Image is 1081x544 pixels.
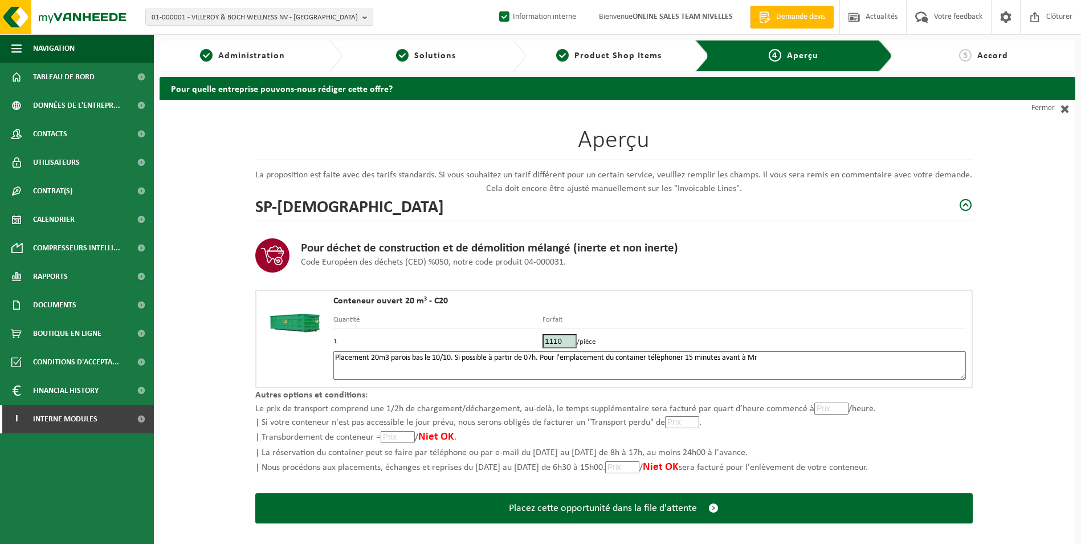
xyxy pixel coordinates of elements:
[814,403,849,415] input: Prix
[605,461,639,473] input: Prix
[33,405,97,433] span: Interne modules
[418,432,454,442] span: Niet OK
[33,348,119,376] span: Conditions d'accepta...
[333,314,542,328] th: Quantité
[152,9,358,26] span: 01-000001 - VILLEROY & BOCH WELLNESS NV - [GEOGRAPHIC_DATA]
[33,205,75,234] span: Calendrier
[255,402,973,476] p: Le prix de transport comprend une 1/2h de chargement/déchargement, au-delà, le temps supplémentai...
[255,128,973,160] h1: Aperçu
[33,376,99,405] span: Financial History
[33,148,80,177] span: Utilisateurs
[33,234,120,262] span: Compresseurs intelli...
[11,405,22,433] span: I
[255,493,973,523] button: Placez cette opportunité dans la file d'attente
[542,334,577,348] input: Prix
[33,120,67,148] span: Contacts
[717,49,869,63] a: 4Aperçu
[33,177,72,205] span: Contrat(s)
[509,502,697,514] span: Placez cette opportunité dans la file d'attente
[333,297,966,306] h4: Conteneur ouvert 20 m³ - C20
[255,388,973,402] p: Autres options et conditions:
[959,49,972,62] span: 5
[33,262,68,291] span: Rapports
[33,63,95,91] span: Tableau de bord
[532,49,686,63] a: 3Product Shop Items
[348,49,503,63] a: 2Solutions
[255,168,973,196] p: La proposition est faite avec des tarifs standards. Si vous souhaitez un tarif différent pour un ...
[787,51,818,60] span: Aperçu
[381,431,415,443] input: Prix
[542,328,966,351] td: /pièce
[33,291,76,319] span: Documents
[262,297,328,341] img: HK-XC-20-GN-00.png
[977,51,1008,60] span: Accord
[497,9,576,26] label: Information interne
[414,51,456,60] span: Solutions
[218,51,285,60] span: Administration
[773,11,828,23] span: Demande devis
[165,49,320,63] a: 1Administration
[200,49,213,62] span: 1
[574,51,662,60] span: Product Shop Items
[160,77,1075,99] h2: Pour quelle entreprise pouvons-nous rédiger cette offre?
[396,49,409,62] span: 2
[33,319,101,348] span: Boutique en ligne
[145,9,373,26] button: 01-000001 - VILLEROY & BOCH WELLNESS NV - [GEOGRAPHIC_DATA]
[665,416,699,428] input: Prix
[542,314,966,328] th: Forfait
[255,196,444,215] h2: SP-[DEMOGRAPHIC_DATA]
[750,6,834,29] a: Demande devis
[973,100,1075,117] a: Fermer
[301,242,678,255] h3: Pour déchet de construction et de démolition mélangé (inerte et non inerte)
[556,49,569,62] span: 3
[643,462,679,473] span: Niet OK
[33,91,120,120] span: Données de l'entrepr...
[769,49,781,62] span: 4
[898,49,1070,63] a: 5Accord
[633,13,733,21] strong: ONLINE SALES TEAM NIVELLES
[333,328,542,351] td: 1
[301,255,678,269] p: Code Européen des déchets (CED) %050, notre code produit 04-000031.
[33,34,75,63] span: Navigation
